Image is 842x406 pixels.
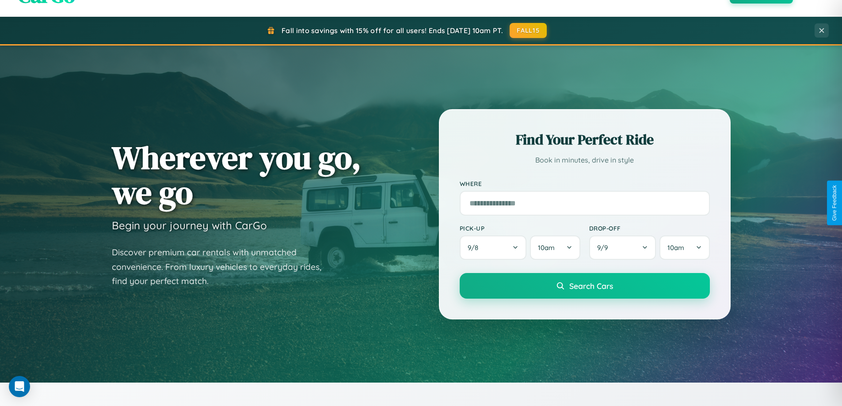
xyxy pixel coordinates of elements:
div: Give Feedback [831,185,838,221]
label: Where [460,180,710,187]
span: Search Cars [569,281,613,291]
h2: Find Your Perfect Ride [460,130,710,149]
span: 10am [538,243,555,252]
h3: Begin your journey with CarGo [112,219,267,232]
span: Fall into savings with 15% off for all users! Ends [DATE] 10am PT. [282,26,503,35]
span: 10am [667,243,684,252]
button: Search Cars [460,273,710,299]
button: 9/8 [460,235,527,260]
p: Book in minutes, drive in style [460,154,710,167]
p: Discover premium car rentals with unmatched convenience. From luxury vehicles to everyday rides, ... [112,245,333,288]
button: 10am [530,235,580,260]
button: 9/9 [589,235,656,260]
div: Open Intercom Messenger [9,376,30,397]
span: 9 / 9 [597,243,612,252]
label: Pick-up [460,224,580,232]
button: FALL15 [510,23,547,38]
span: 9 / 8 [468,243,483,252]
button: 10am [659,235,709,260]
label: Drop-off [589,224,710,232]
h1: Wherever you go, we go [112,140,361,210]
